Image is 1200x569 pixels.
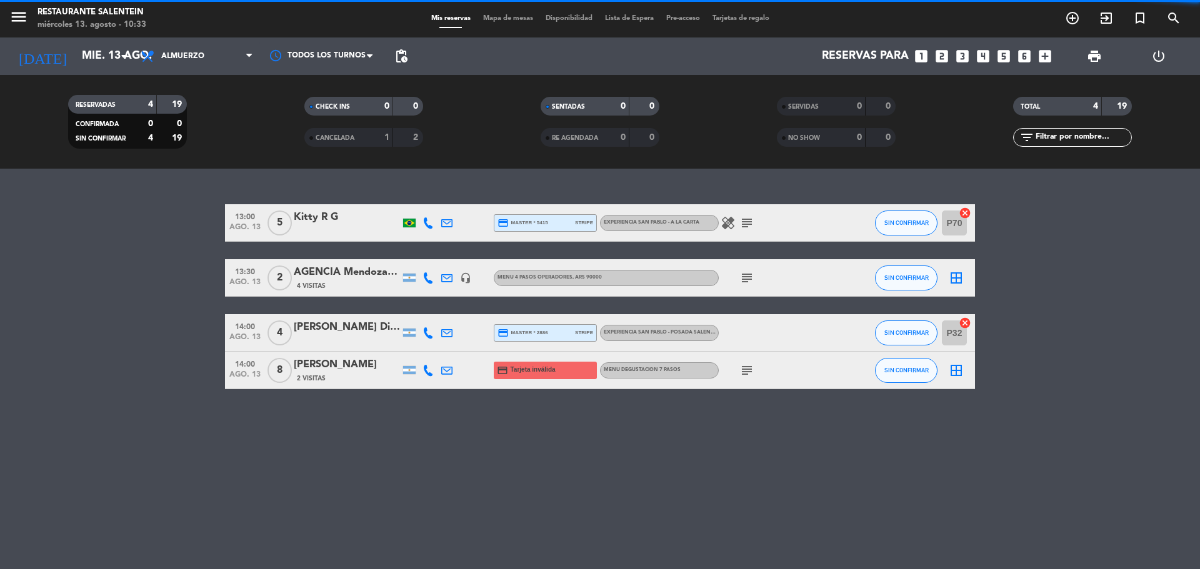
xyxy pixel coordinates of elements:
[1065,11,1080,26] i: add_circle_outline
[477,15,539,22] span: Mapa de mesas
[621,133,626,142] strong: 0
[721,215,736,230] i: healing
[996,48,1012,64] i: looks_5
[497,217,509,229] i: credit_card
[229,278,261,292] span: ago. 13
[599,15,660,22] span: Lista de Espera
[706,15,776,22] span: Tarjetas de regalo
[884,367,929,374] span: SIN CONFIRMAR
[1037,48,1053,64] i: add_box
[229,319,261,333] span: 14:00
[649,133,657,142] strong: 0
[949,363,964,378] i: border_all
[788,104,819,110] span: SERVIDAS
[604,220,699,225] span: EXPERIENCIA SAN PABLO - A LA CARTA
[172,100,184,109] strong: 19
[1099,11,1114,26] i: exit_to_app
[552,104,585,110] span: SENTADAS
[1034,131,1131,144] input: Filtrar por nombre...
[316,104,350,110] span: CHECK INS
[1016,48,1032,64] i: looks_6
[229,223,261,237] span: ago. 13
[497,275,602,280] span: Menu 4 pasos operadores
[37,6,146,19] div: Restaurante Salentein
[425,15,477,22] span: Mis reservas
[148,134,153,142] strong: 4
[886,102,893,111] strong: 0
[394,49,409,64] span: pending_actions
[229,333,261,347] span: ago. 13
[497,217,548,229] span: master * 5415
[294,209,400,225] div: Kitty R G
[9,7,28,31] button: menu
[116,49,131,64] i: arrow_drop_down
[148,119,153,128] strong: 0
[229,209,261,223] span: 13:00
[1087,49,1102,64] span: print
[177,119,184,128] strong: 0
[76,136,126,142] span: SIN CONFIRMAR
[649,102,657,111] strong: 0
[161,52,204,61] span: Almuerzo
[975,48,991,64] i: looks_4
[316,135,354,141] span: CANCELADA
[1021,104,1040,110] span: TOTAL
[959,207,971,219] i: cancel
[857,133,862,142] strong: 0
[875,320,937,345] button: SIN CONFIRMAR
[913,48,929,64] i: looks_one
[884,329,929,336] span: SIN CONFIRMAR
[172,134,184,142] strong: 19
[884,219,929,226] span: SIN CONFIRMAR
[384,133,389,142] strong: 1
[297,374,326,383] span: 2 Visitas
[621,102,626,111] strong: 0
[1151,49,1166,64] i: power_settings_new
[739,215,754,230] i: subject
[76,121,119,127] span: CONFIRMADA
[497,365,508,376] i: credit_card
[267,265,292,290] span: 2
[886,133,893,142] strong: 0
[604,367,681,372] span: MENU DEGUSTACION 7 PASOS
[572,275,602,280] span: , ARS 90000
[229,370,261,385] span: ago. 13
[822,50,909,62] span: Reservas para
[660,15,706,22] span: Pre-acceso
[552,135,598,141] span: RE AGENDADA
[739,363,754,378] i: subject
[1126,37,1191,75] div: LOG OUT
[229,264,261,278] span: 13:30
[934,48,950,64] i: looks_two
[384,102,389,111] strong: 0
[297,281,326,291] span: 4 Visitas
[959,317,971,329] i: cancel
[413,102,421,111] strong: 0
[575,219,593,227] span: stripe
[949,270,964,285] i: border_all
[9,42,76,70] i: [DATE]
[413,133,421,142] strong: 2
[1166,11,1181,26] i: search
[1132,11,1147,26] i: turned_in_not
[267,358,292,383] span: 8
[9,7,28,26] i: menu
[511,365,556,375] span: Tarjeta inválida
[294,319,400,335] div: [PERSON_NAME] Di [PERSON_NAME]
[294,264,400,280] div: AGENCIA Mendoza Viagem
[148,100,153,109] strong: 4
[1117,102,1129,111] strong: 19
[37,19,146,31] div: miércoles 13. agosto - 10:33
[604,330,722,335] span: EXPERIENCIA SAN PABLO - POSADA SALENTEIN
[267,210,292,235] span: 5
[294,357,400,373] div: [PERSON_NAME]
[875,210,937,235] button: SIN CONFIRMAR
[857,102,862,111] strong: 0
[954,48,971,64] i: looks_3
[76,102,116,108] span: RESERVADAS
[460,272,471,284] i: headset_mic
[884,274,929,281] span: SIN CONFIRMAR
[1093,102,1098,111] strong: 4
[739,270,754,285] i: subject
[497,327,548,339] span: master * 2886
